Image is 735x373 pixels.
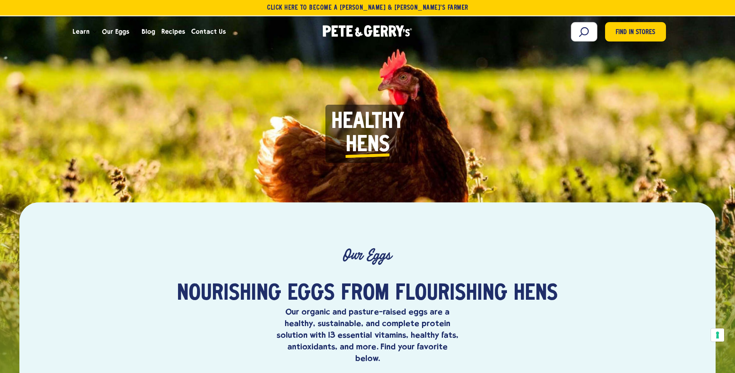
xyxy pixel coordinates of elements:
span: Healthy [331,111,404,134]
span: eggs [287,282,335,306]
a: Learn [69,21,93,42]
p: Our organic and pasture-raised eggs are a healthy, sustainable, and complete protein solution wit... [274,306,460,364]
span: Learn [73,27,90,36]
span: Nourishing [177,282,281,306]
a: Blog [138,21,158,42]
span: hens [514,282,558,306]
span: Find in Stores [616,28,655,38]
input: Search [571,22,597,41]
button: Open the dropdown menu for Learn [93,31,97,33]
span: Contact Us [191,27,226,36]
a: Find in Stores [605,22,666,41]
a: Our Eggs [99,21,132,42]
a: Recipes [158,21,188,42]
span: Blog [142,27,155,36]
span: from [341,282,389,306]
i: n [367,134,379,157]
span: Recipes [161,27,185,36]
span: flourishing [395,282,507,306]
a: Contact Us [188,21,229,42]
span: Our Eggs [102,27,129,36]
button: Your consent preferences for tracking technologies [711,328,724,342]
i: s [379,134,390,157]
button: Open the dropdown menu for Our Eggs [132,31,136,33]
p: Our Eggs [78,247,658,264]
